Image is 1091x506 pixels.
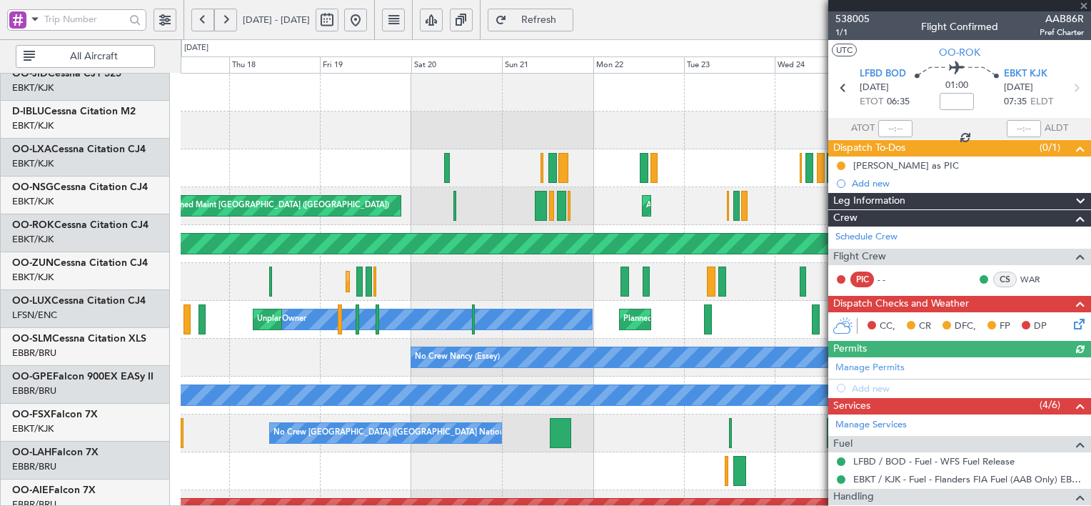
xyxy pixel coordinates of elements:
[229,56,320,74] div: Thu 18
[1030,95,1053,109] span: ELDT
[12,106,44,116] span: D-IBLU
[12,309,57,322] a: LFSN/ENC
[1004,67,1047,81] span: EBKT KJK
[1034,319,1047,334] span: DP
[12,485,96,495] a: OO-AIEFalcon 7X
[12,460,56,473] a: EBBR/BRU
[833,140,905,157] span: Dispatch To-Dos
[835,418,907,432] a: Manage Services
[12,296,146,306] a: OO-LUXCessna Citation CJ4
[273,422,513,444] div: No Crew [GEOGRAPHIC_DATA] ([GEOGRAPHIC_DATA] National)
[833,296,969,312] span: Dispatch Checks and Weather
[1040,397,1060,412] span: (4/6)
[1045,121,1068,136] span: ALDT
[1004,95,1027,109] span: 07:35
[12,334,146,344] a: OO-SLMCessna Citation XLS
[835,11,870,26] span: 538005
[1000,319,1010,334] span: FP
[12,69,121,79] a: OO-JIDCessna CJ1 525
[411,56,502,74] div: Sat 20
[1040,11,1084,26] span: AAB86R
[1040,26,1084,39] span: Pref Charter
[945,79,968,93] span: 01:00
[887,95,910,109] span: 06:35
[12,485,49,495] span: OO-AIE
[833,249,886,265] span: Flight Crew
[502,56,593,74] div: Sun 21
[257,309,488,330] div: Unplanned Maint [GEOGRAPHIC_DATA]-[GEOGRAPHIC_DATA]
[12,106,136,116] a: D-IBLUCessna Citation M2
[12,182,54,192] span: OO-NSG
[12,258,54,268] span: OO-ZUN
[646,195,802,217] div: AOG Maint Kortrijk-[GEOGRAPHIC_DATA]
[44,9,125,30] input: Trip Number
[833,489,874,505] span: Handling
[12,447,51,457] span: OO-LAH
[835,26,870,39] span: 1/1
[853,159,959,172] div: [PERSON_NAME] as PIC
[860,95,883,109] span: ETOT
[12,182,148,192] a: OO-NSGCessna Citation CJ4
[12,69,48,79] span: OO-JID
[320,56,411,74] div: Fri 19
[860,81,889,95] span: [DATE]
[415,347,500,368] div: No Crew Nancy (Essey)
[852,177,1084,189] div: Add new
[1020,273,1052,286] a: WAR
[12,447,99,457] a: OO-LAHFalcon 7X
[835,230,898,244] a: Schedule Crew
[853,455,1015,467] a: LFBD / BOD - Fuel - WFS Fuel Release
[775,56,865,74] div: Wed 24
[12,258,148,268] a: OO-ZUNCessna Citation CJ4
[12,119,54,132] a: EBKT/KJK
[138,56,228,74] div: Wed 17
[853,473,1084,485] a: EBKT / KJK - Fuel - Flanders FIA Fuel (AAB Only) EBKT / KJK
[12,81,54,94] a: EBKT/KJK
[12,296,51,306] span: OO-LUX
[12,347,56,359] a: EBBR/BRU
[243,14,310,26] span: [DATE] - [DATE]
[282,309,306,330] div: Owner
[955,319,976,334] span: DFC,
[12,372,154,382] a: OO-GPEFalcon 900EX EASy II
[593,56,684,74] div: Mon 22
[878,273,910,286] div: - -
[833,210,858,227] span: Crew
[12,195,54,208] a: EBKT/KJK
[833,398,870,415] span: Services
[832,44,857,56] button: UTC
[12,220,149,230] a: OO-ROKCessna Citation CJ4
[12,271,54,284] a: EBKT/KJK
[38,51,150,61] span: All Aircraft
[488,9,573,31] button: Refresh
[921,19,998,34] div: Flight Confirmed
[510,15,568,25] span: Refresh
[833,436,853,452] span: Fuel
[12,372,53,382] span: OO-GPE
[12,220,54,230] span: OO-ROK
[12,144,51,154] span: OO-LXA
[12,334,52,344] span: OO-SLM
[880,319,895,334] span: CC,
[12,410,98,420] a: OO-FSXFalcon 7X
[860,67,906,81] span: LFBD BOD
[12,385,56,397] a: EBBR/BRU
[623,309,790,330] div: Planned Maint Kortrijk-[GEOGRAPHIC_DATA]
[184,42,208,54] div: [DATE]
[833,193,905,209] span: Leg Information
[12,410,51,420] span: OO-FSX
[12,233,54,246] a: EBKT/KJK
[993,272,1017,287] div: CS
[12,157,54,170] a: EBKT/KJK
[850,272,874,287] div: PIC
[684,56,775,74] div: Tue 23
[851,121,875,136] span: ATOT
[919,319,931,334] span: CR
[164,195,389,217] div: Planned Maint [GEOGRAPHIC_DATA] ([GEOGRAPHIC_DATA])
[1004,81,1033,95] span: [DATE]
[12,422,54,435] a: EBKT/KJK
[939,45,980,60] span: OO-ROK
[12,144,146,154] a: OO-LXACessna Citation CJ4
[16,45,155,68] button: All Aircraft
[1040,140,1060,155] span: (0/1)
